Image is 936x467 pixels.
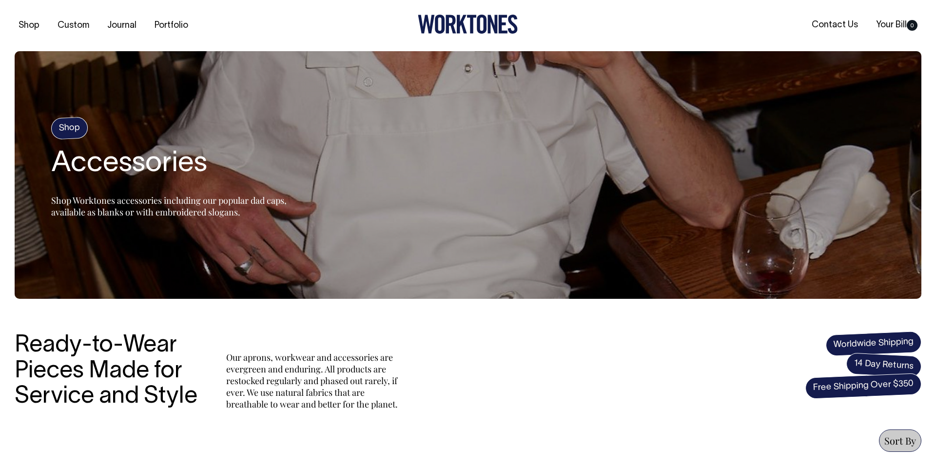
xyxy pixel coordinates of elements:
[15,333,205,410] h3: Ready-to-Wear Pieces Made for Service and Style
[51,195,287,218] span: Shop Worktones accessories including our popular dad caps, available as blanks or with embroidere...
[825,331,922,356] span: Worldwide Shipping
[226,351,402,410] p: Our aprons, workwear and accessories are evergreen and enduring. All products are restocked regul...
[808,17,862,33] a: Contact Us
[51,149,295,180] h2: Accessories
[907,20,917,31] span: 0
[15,18,43,34] a: Shop
[846,352,922,378] span: 14 Day Returns
[151,18,192,34] a: Portfolio
[805,373,922,399] span: Free Shipping Over $350
[872,17,921,33] a: Your Bill0
[51,117,88,139] h4: Shop
[54,18,93,34] a: Custom
[103,18,140,34] a: Journal
[884,434,916,447] span: Sort By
